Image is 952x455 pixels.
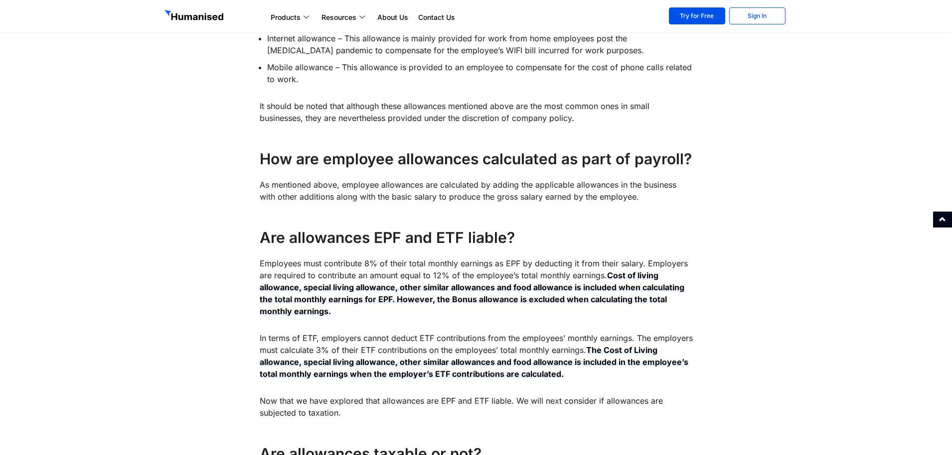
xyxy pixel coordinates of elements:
p: In terms of ETF, employers cannot deduct ETF contributions from the employees’ monthly earnings. ... [260,332,693,380]
strong: The Cost of Living allowance, special living allowance, other similar allowances and food allowan... [260,345,688,379]
a: About Us [372,11,413,23]
h4: Are allowances EPF and ETF liable? [260,227,693,247]
img: GetHumanised Logo [164,10,225,23]
li: Internet allowance – This allowance is mainly provided for work from home employees post the [MED... [267,32,693,56]
li: Mobile allowance – This allowance is provided to an employee to compensate for the cost of phone ... [267,61,693,85]
h4: How are employee allowances calculated as part of payroll? [260,149,693,169]
a: Products [266,11,317,23]
a: Contact Us [413,11,460,23]
a: Sign In [729,7,786,24]
a: Resources [317,11,372,23]
p: It should be noted that although these allowances mentioned above are the most common ones in sma... [260,100,693,124]
p: As mentioned above, employee allowances are calculated by adding the applicable allowances in the... [260,179,693,203]
p: Now that we have explored that allowances are EPF and ETF liable. We will next consider if allowa... [260,395,693,419]
p: Employees must contribute 8% of their total monthly earnings as EPF by deducting it from their sa... [260,257,693,317]
a: Try for Free [669,7,725,24]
